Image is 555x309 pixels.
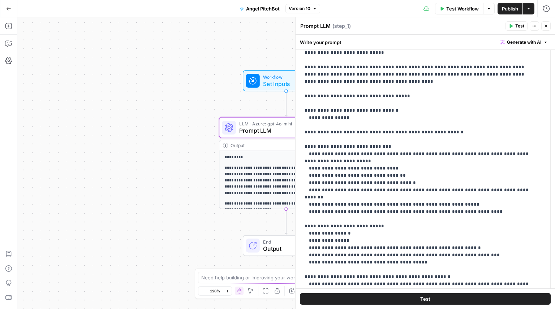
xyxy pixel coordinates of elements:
button: Test [300,293,551,305]
span: LLM · Azure: gpt-4o-mini [239,120,330,127]
div: Write your prompt [296,35,555,50]
span: Prompt LLM [239,126,330,135]
span: Set Inputs [263,80,306,88]
textarea: Prompt LLM [300,22,331,30]
span: Angel PitchBot [246,5,280,12]
div: WorkflowSet InputsInputs [219,70,353,91]
span: Test [515,23,524,29]
g: Edge from step_1 to end [285,209,287,235]
span: Generate with AI [507,39,541,46]
button: Test [505,21,528,31]
button: Test Workflow [435,3,483,14]
button: Generate with AI [498,38,551,47]
g: Edge from start to step_1 [285,91,287,116]
span: Output [263,244,322,253]
span: End [263,238,322,245]
span: 120% [210,288,220,294]
span: Publish [502,5,518,12]
span: Test [420,295,430,302]
button: Angel PitchBot [235,3,284,14]
span: Workflow [263,73,306,80]
div: EndOutput [219,235,353,256]
div: Output [231,142,330,149]
button: Version 10 [285,4,320,13]
button: Publish [498,3,522,14]
span: Version 10 [289,5,310,12]
span: ( step_1 ) [332,22,351,30]
span: Test Workflow [446,5,479,12]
